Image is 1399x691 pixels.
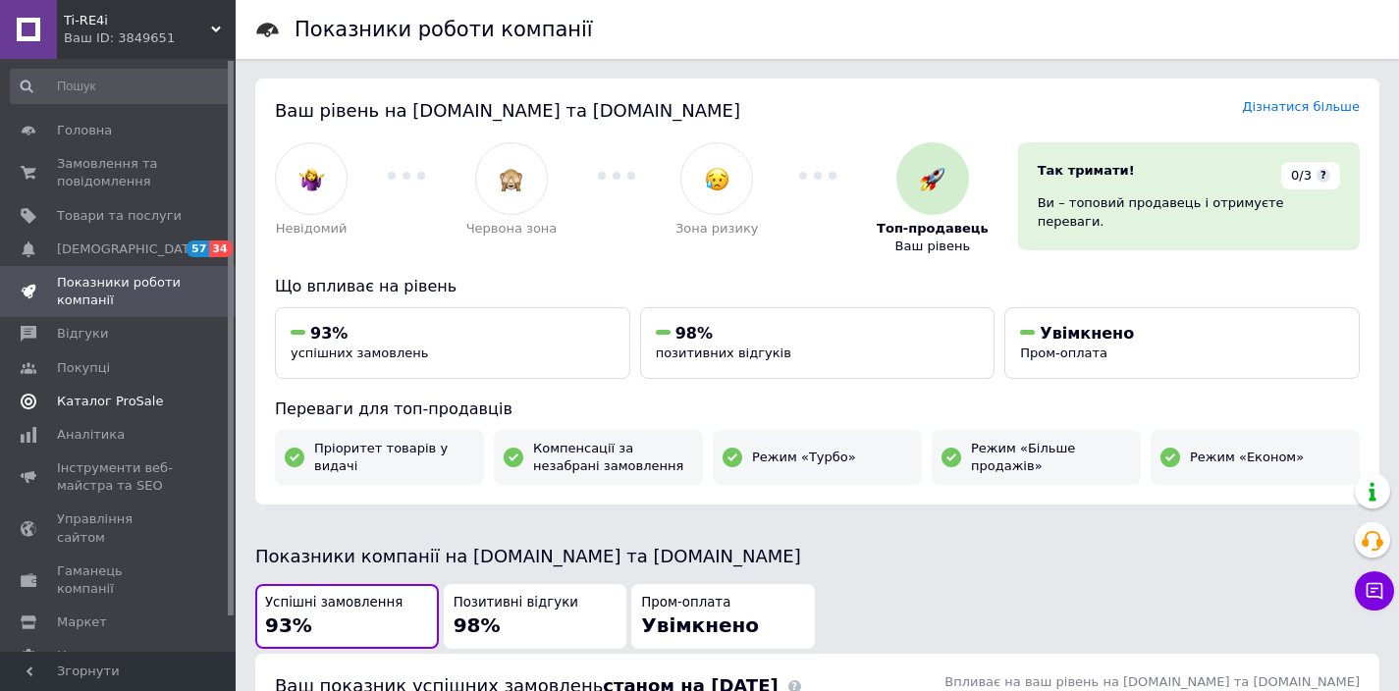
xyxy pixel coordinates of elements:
span: Переваги для топ-продавців [275,399,512,418]
span: Увімкнено [641,613,759,637]
span: Показники роботи компанії [57,274,182,309]
div: Ваш ID: 3849651 [64,29,236,47]
span: Успішні замовлення [265,594,403,612]
span: Компенсації за незабрані замовлення [533,440,693,475]
span: Ti-RE4i [64,12,211,29]
span: Топ-продавець [877,220,989,238]
span: Гаманець компанії [57,562,182,598]
span: Режим «Турбо» [752,449,856,466]
span: успішних замовлень [291,345,428,360]
button: Позитивні відгуки98% [444,584,627,650]
span: 98% [454,613,501,637]
span: Покупці [57,359,110,377]
img: :disappointed_relieved: [705,167,729,191]
span: Товари та послуги [57,207,182,225]
div: 0/3 [1281,162,1340,189]
input: Пошук [10,69,232,104]
span: Замовлення та повідомлення [57,155,182,190]
span: позитивних відгуків [656,345,791,360]
span: Пром-оплата [641,594,730,612]
button: УвімкненоПром-оплата [1004,307,1360,379]
button: Успішні замовлення93% [255,584,439,650]
span: Інструменти веб-майстра та SEO [57,459,182,495]
span: Аналітика [57,426,125,444]
span: [DEMOGRAPHIC_DATA] [57,240,202,258]
span: Маркет [57,613,107,631]
a: Дізнатися більше [1242,99,1360,114]
span: ? [1317,169,1330,183]
span: Увімкнено [1040,324,1134,343]
span: Що впливає на рівень [275,277,457,295]
span: 34 [209,240,232,257]
span: 93% [265,613,312,637]
span: Зона ризику [675,220,759,238]
span: Режим «Економ» [1190,449,1304,466]
span: 57 [187,240,209,257]
button: 98%позитивних відгуків [640,307,995,379]
span: Ваш рівень на [DOMAIN_NAME] та [DOMAIN_NAME] [275,100,740,121]
img: :rocket: [920,167,944,191]
span: Невідомий [276,220,348,238]
span: Так тримати! [1038,163,1135,178]
span: 93% [310,324,348,343]
span: Управління сайтом [57,510,182,546]
h1: Показники роботи компанії [295,18,593,41]
span: Впливає на ваш рівень на [DOMAIN_NAME] та [DOMAIN_NAME] [944,674,1360,689]
span: Пріоритет товарів у видачі [314,440,474,475]
span: 98% [675,324,713,343]
div: Ви – топовий продавець і отримуєте переваги. [1038,194,1340,230]
span: Каталог ProSale [57,393,163,410]
span: Червона зона [466,220,558,238]
span: Відгуки [57,325,108,343]
span: Налаштування [57,647,157,664]
button: 93%успішних замовлень [275,307,630,379]
button: Пром-оплатаУвімкнено [631,584,815,650]
span: Ваш рівень [895,238,971,255]
span: Показники компанії на [DOMAIN_NAME] та [DOMAIN_NAME] [255,546,801,566]
button: Чат з покупцем [1355,571,1394,611]
span: Пром-оплата [1020,345,1107,360]
span: Позитивні відгуки [454,594,578,612]
img: :woman-shrugging: [299,167,324,191]
span: Головна [57,122,112,139]
span: Режим «Більше продажів» [971,440,1131,475]
img: :see_no_evil: [499,167,523,191]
